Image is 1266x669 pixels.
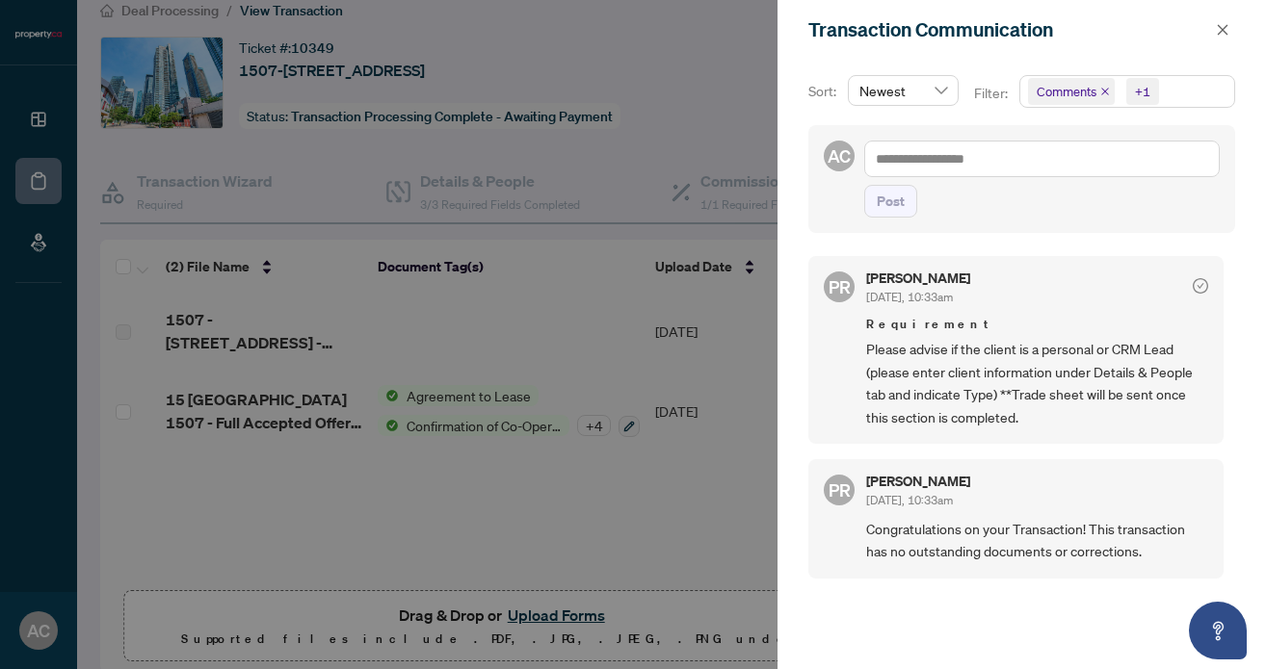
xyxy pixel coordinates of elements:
[866,290,953,304] span: [DATE], 10:33am
[808,81,840,102] p: Sort:
[1028,78,1115,105] span: Comments
[866,338,1208,428] span: Please advise if the client is a personal or CRM Lead (please enter client information under Deta...
[1193,278,1208,294] span: check-circle
[974,83,1011,104] p: Filter:
[829,476,851,503] span: PR
[866,493,953,507] span: [DATE], 10:33am
[829,273,851,300] span: PR
[866,518,1208,563] span: Congratulations on your Transaction! This transaction has no outstanding documents or corrections.
[866,315,1208,334] span: Requirement
[808,15,1210,44] div: Transaction Communication
[866,475,970,488] h5: [PERSON_NAME]
[1135,82,1150,101] div: +1
[859,76,947,105] span: Newest
[1189,602,1247,659] button: Open asap
[1100,87,1110,96] span: close
[864,185,917,218] button: Post
[1216,23,1229,37] span: close
[828,142,851,169] span: AC
[1037,82,1096,101] span: Comments
[866,271,970,285] h5: [PERSON_NAME]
